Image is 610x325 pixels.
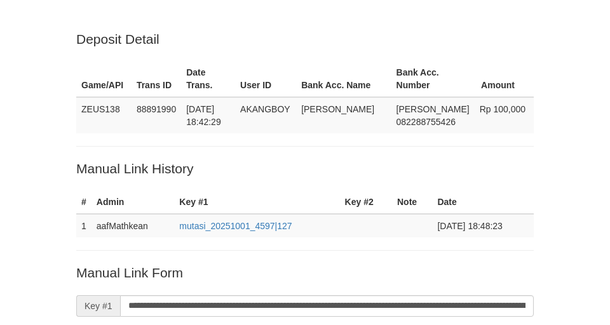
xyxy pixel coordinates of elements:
[91,190,175,214] th: Admin
[432,190,534,214] th: Date
[76,295,120,317] span: Key #1
[480,104,525,114] span: Rp 100,000
[240,104,290,114] span: AKANGBOY
[76,190,91,214] th: #
[174,190,339,214] th: Key #1
[396,117,456,127] span: Copy 082288755426 to clipboard
[391,61,475,97] th: Bank Acc. Number
[392,190,432,214] th: Note
[76,30,534,48] p: Deposit Detail
[76,159,534,178] p: Manual Link History
[235,61,296,97] th: User ID
[432,214,534,237] td: [DATE] 18:48:23
[76,97,132,133] td: ZEUS138
[475,61,534,97] th: Amount
[340,190,392,214] th: Key #2
[132,97,181,133] td: 88891990
[91,214,175,237] td: aafMathkean
[76,61,132,97] th: Game/API
[76,214,91,237] td: 1
[186,104,221,127] span: [DATE] 18:42:29
[179,221,292,231] a: mutasi_20251001_4597|127
[296,61,391,97] th: Bank Acc. Name
[132,61,181,97] th: Trans ID
[76,263,534,282] p: Manual Link Form
[396,104,470,114] span: [PERSON_NAME]
[301,104,374,114] span: [PERSON_NAME]
[181,61,235,97] th: Date Trans.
